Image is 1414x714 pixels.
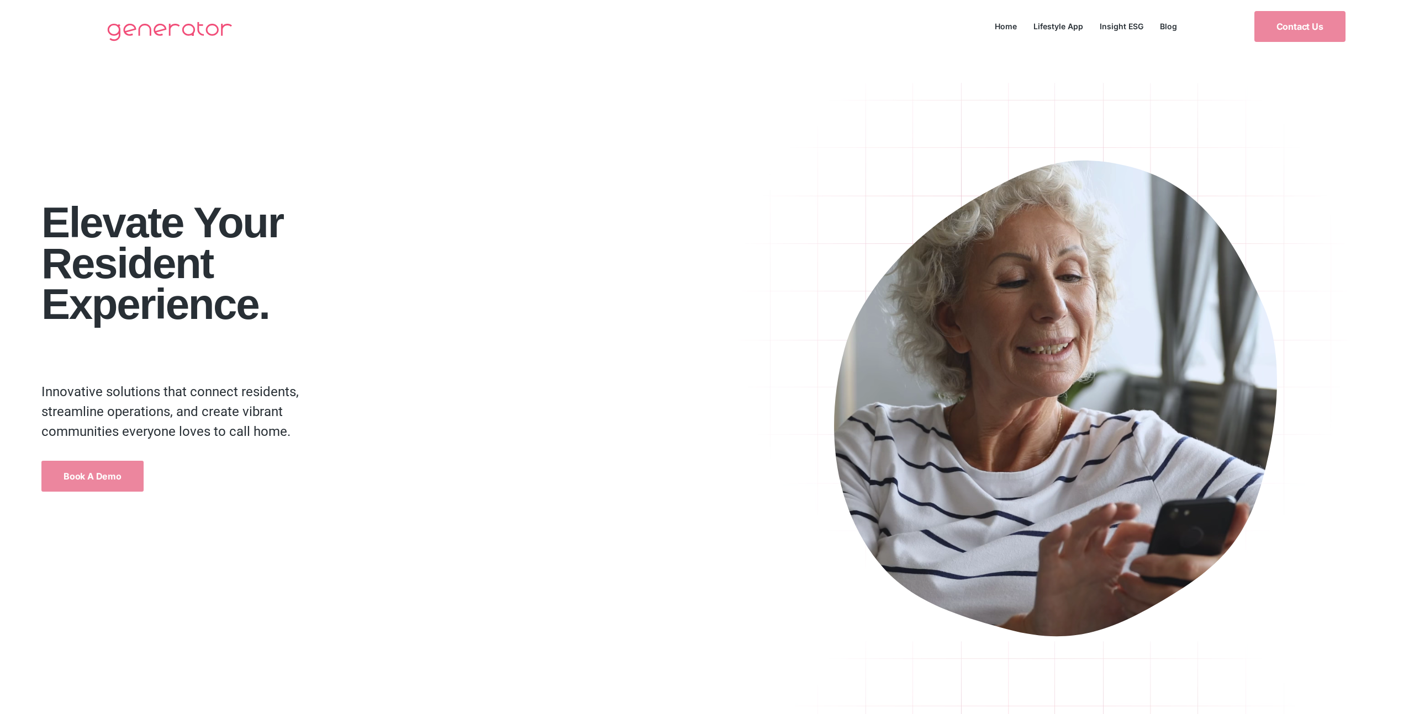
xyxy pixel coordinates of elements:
a: Contact Us [1254,11,1346,42]
span: Book a Demo [64,472,122,481]
a: Lifestyle App [1025,19,1091,34]
a: Insight ESG [1091,19,1152,34]
nav: Menu [986,19,1185,34]
span: Contact Us [1276,22,1323,31]
a: Book a Demo [41,461,144,492]
a: Home [986,19,1025,34]
a: Blog [1152,19,1185,34]
h1: Elevate your Resident Experience. [41,202,727,324]
p: Innovative solutions that connect residents, streamline operations, and create vibrant communitie... [41,382,331,441]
